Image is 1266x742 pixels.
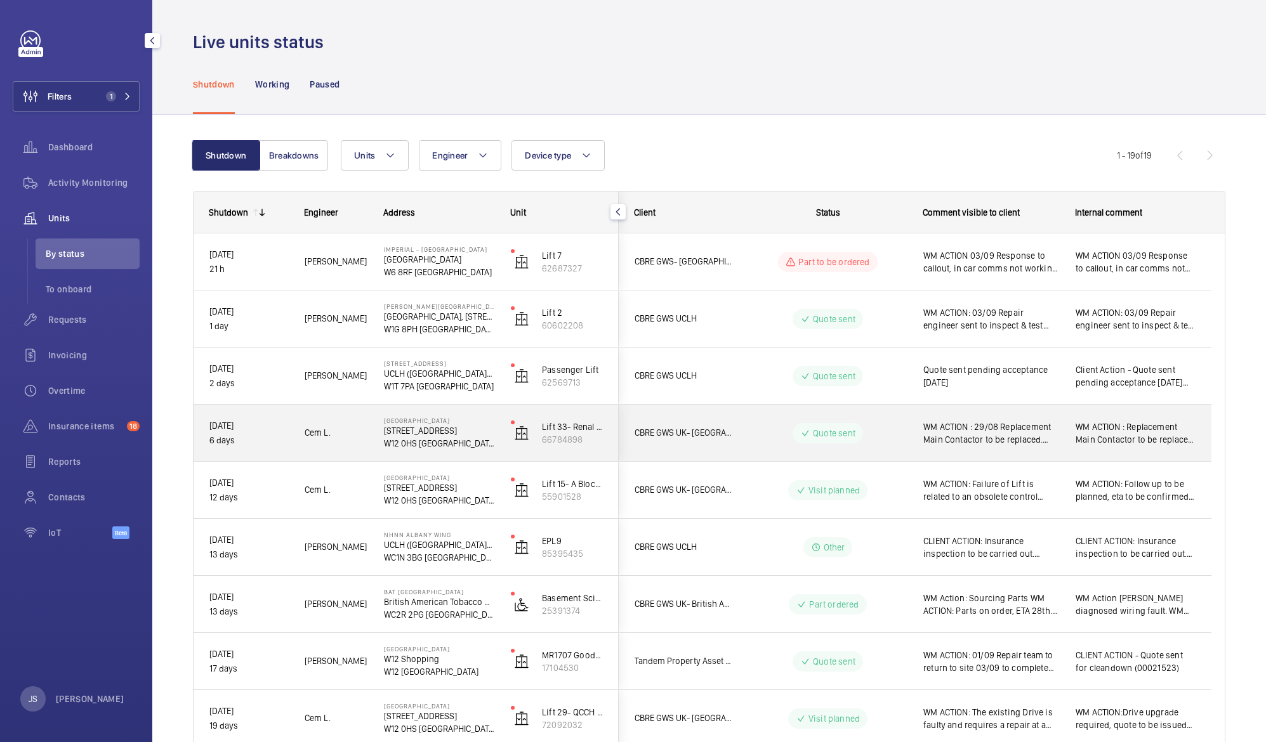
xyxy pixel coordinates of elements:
[923,207,1020,218] span: Comment visible to client
[384,424,494,437] p: [STREET_ADDRESS]
[923,706,1059,731] span: WM ACTION: The existing Drive is faulty and requires a repair at a specialist facility. Our Engin...
[1075,207,1142,218] span: Internal comment
[634,207,656,218] span: Client
[209,490,288,505] p: 12 days
[384,538,494,551] p: UCLH ([GEOGRAPHIC_DATA]), [GEOGRAPHIC_DATA],
[635,540,732,554] span: CBRE GWS UCLH
[383,207,415,218] span: Address
[1117,151,1152,160] span: 1 - 19 19
[384,380,494,393] p: W1T 7PA [GEOGRAPHIC_DATA]
[48,313,140,326] span: Requests
[384,245,494,253] p: Imperial - [GEOGRAPHIC_DATA]
[48,420,122,433] span: Insurance items
[542,363,603,376] p: Passenger Lift
[923,649,1059,674] span: WM ACTION: 01/09 Repair team to return to site 03/09 to complete repair. WM ACTION: 28/08 Repair ...
[813,370,855,382] p: Quote sent
[1076,249,1196,275] span: WM ACTION 03/09 Response to callout, in car comms not working due to expired SIM. Hospital reques...
[209,661,288,676] p: 17 days
[923,592,1059,617] span: WM Action: Sourcing Parts WM ACTION: Parts on order, ETA 28th. 26.08.
[542,661,603,674] p: 17104530
[305,597,367,611] span: [PERSON_NAME]
[923,535,1059,560] span: CLIENT ACTION: Insurance inspection to be carried out. [DATE]. 22/08
[13,81,140,112] button: Filters1
[635,597,732,611] span: CBRE GWS UK- British American Tobacco Globe House
[48,526,112,539] span: IoT
[1076,363,1196,389] span: Client Action - Quote sent pending acceptance [DATE] WM ACTION: new drive required [PERSON_NAME] ...
[514,254,529,270] img: elevator.svg
[209,704,288,719] p: [DATE]
[48,455,140,468] span: Reports
[542,249,603,262] p: Lift 7
[923,420,1059,446] span: WM ACTION : 29/08 Replacement Main Contactor to be replaced. Part identified and is available 3-5...
[824,541,845,554] p: Other
[542,592,603,604] p: Basement Scissor Lift
[310,78,340,91] p: Paused
[305,654,367,668] span: [PERSON_NAME]
[384,702,494,710] p: [GEOGRAPHIC_DATA]
[48,176,140,189] span: Activity Monitoring
[354,150,375,160] span: Units
[384,531,494,538] p: NHNN Albany Wing
[514,426,529,441] img: elevator.svg
[305,540,367,554] span: [PERSON_NAME]
[384,323,494,335] p: W1G 8PH [GEOGRAPHIC_DATA]
[127,421,140,431] span: 18
[923,306,1059,332] span: WM ACTION: 03/09 Repair engineer sent to inspect & test brake, found brake pads compromised. 04/0...
[341,140,409,171] button: Units
[209,476,288,490] p: [DATE]
[193,30,331,54] h1: Live units status
[542,649,603,661] p: MR1707 Goods Only Lift (2FLR)
[542,433,603,446] p: 66784898
[1076,706,1196,731] span: WM ACTION:Drive upgrade required, quote to be issued once costs have been sourced.
[514,654,529,669] img: elevator.svg
[209,419,288,433] p: [DATE]
[510,207,603,218] div: Unit
[305,368,367,383] span: [PERSON_NAME]
[384,310,494,323] p: [GEOGRAPHIC_DATA], [STREET_ADDRESS][PERSON_NAME],
[48,384,140,397] span: Overtime
[209,604,288,619] p: 13 days
[384,653,494,665] p: W12 Shopping
[384,360,494,367] p: [STREET_ADDRESS]
[514,368,529,384] img: elevator.svg
[46,247,140,260] span: By status
[514,311,529,327] img: elevator.svg
[106,91,116,101] span: 1
[1076,478,1196,503] span: WM ACTION: Follow up to be planned, eta to be confirmed. 26/08 [GEOGRAPHIC_DATA]
[384,266,494,278] p: W6 8RF [GEOGRAPHIC_DATA]
[384,645,494,653] p: [GEOGRAPHIC_DATA]
[542,319,603,332] p: 60602208
[29,693,37,705] p: JS
[542,604,603,617] p: 25391374
[1076,535,1196,560] span: CLIENT ACTION: Insurance inspection to be carried out. [DATE]. 22/08
[305,311,367,326] span: [PERSON_NAME]
[635,711,732,726] span: CBRE GWS UK- [GEOGRAPHIC_DATA] ([GEOGRAPHIC_DATA])
[511,140,605,171] button: Device type
[193,78,235,91] p: Shutdown
[48,491,140,504] span: Contacts
[1076,649,1196,674] span: CLIENT ACTION - Quote sent for cleandown (00021523)
[432,150,468,160] span: Engineer
[384,303,494,310] p: [PERSON_NAME][GEOGRAPHIC_DATA]
[209,533,288,547] p: [DATE]
[1076,306,1196,332] span: WM ACTION: 03/09 Repair engineer sent to inspect & test brake, found brake pads compromised. 04/0...
[542,478,603,490] p: Lift 15- A Block West (RH) Building 201
[209,433,288,448] p: 6 days
[209,547,288,562] p: 13 days
[304,207,338,218] span: Engineer
[813,313,855,325] p: Quote sent
[542,376,603,389] p: 62569713
[209,262,288,277] p: 21 h
[209,361,288,376] p: [DATE]
[514,597,529,612] img: platform_lift.svg
[635,654,732,668] span: Tandem Property Asset Management
[635,368,732,383] span: CBRE GWS UCLH
[46,283,140,296] span: To onboard
[209,719,288,733] p: 19 days
[305,711,367,726] span: Cem L.
[255,78,289,91] p: Working
[384,474,494,481] p: [GEOGRAPHIC_DATA]
[48,349,140,361] span: Invoicing
[542,306,603,319] p: Lift 2
[56,693,124,705] p: [PERSON_NAME]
